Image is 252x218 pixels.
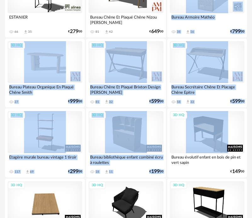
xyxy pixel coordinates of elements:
[89,83,163,96] div: Bureau Chêne Et Plaqué Brixton Design [PERSON_NAME]
[151,170,160,174] span: 199
[149,30,163,34] div: € 00
[89,182,106,189] div: 3D HQ
[28,30,32,34] div: 35
[109,100,113,104] div: 32
[8,111,25,119] div: 3D HQ
[14,170,20,174] div: 117
[232,30,241,34] span: 799
[8,153,82,166] div: Etagère murale bureau vintage 1 tiroir
[109,30,113,34] div: 42
[230,170,244,174] div: € 00
[86,109,166,177] a: 3D HQ Bureau bibliothèque enfant combiné écru à roulettes 18 Download icon 11 €19900
[89,42,106,49] div: 3D HQ
[70,99,78,103] span: 999
[70,170,78,174] span: 299
[14,30,18,34] div: 66
[177,100,180,104] div: 58
[109,170,113,174] div: 11
[89,13,163,26] div: Bureau Chêne Et Plaqué Chêne Nizou [PERSON_NAME]
[230,99,244,103] div: € 00
[70,30,78,34] span: 279
[104,170,109,174] span: Download icon
[104,30,109,34] span: Download icon
[8,13,82,26] div: ESTANIER
[89,111,106,119] div: 3D HQ
[190,100,194,104] div: 33
[232,99,241,103] span: 599
[68,99,82,103] div: € 00
[151,99,160,103] span: 599
[186,99,190,104] span: Download icon
[232,170,241,174] span: 149
[68,170,82,174] div: € 00
[177,30,180,34] div: 38
[170,83,244,96] div: Bureau Secrétaire Chêne Et Placage Chêne Epitre
[8,182,25,189] div: 3D HQ
[23,30,28,34] span: Download icon
[149,170,163,174] div: € 00
[104,99,109,104] span: Download icon
[95,30,99,34] div: 81
[8,83,82,96] div: Bureau Plateau Organique En Plaqué Chêne Smith
[5,109,85,177] a: 3D HQ Etagère murale bureau vintage 1 tiroir 117 Download icon 69 €29900
[95,100,99,104] div: 81
[170,182,187,189] div: 3D HQ
[86,39,166,107] a: 3D HQ Bureau Chêne Et Plaqué Brixton Design [PERSON_NAME] 81 Download icon 32 €59900
[167,109,247,177] a: 3D HQ Bureau évolutif enfant en bois de pin et vert sapin €14900
[167,39,247,107] a: 3D HQ Bureau Secrétaire Chêne Et Placage Chêne Epitre 58 Download icon 33 €59900
[190,30,194,34] div: 16
[170,153,244,166] div: Bureau évolutif enfant en bois de pin et vert sapin
[95,170,99,174] div: 18
[170,111,187,119] div: 3D HQ
[30,170,34,174] div: 69
[14,100,18,104] div: 27
[8,42,25,49] div: 3D HQ
[5,39,85,107] a: 3D HQ Bureau Plateau Organique En Plaqué Chêne Smith 27 €99900
[186,30,190,34] span: Download icon
[170,13,244,26] div: Bureau Armoire Mathéo
[151,30,160,34] span: 649
[25,170,30,174] span: Download icon
[230,30,244,34] div: € 00
[170,42,187,49] div: 3D HQ
[89,153,163,166] div: Bureau bibliothèque enfant combiné écru à roulettes
[68,30,82,34] div: € 00
[149,99,163,103] div: € 00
